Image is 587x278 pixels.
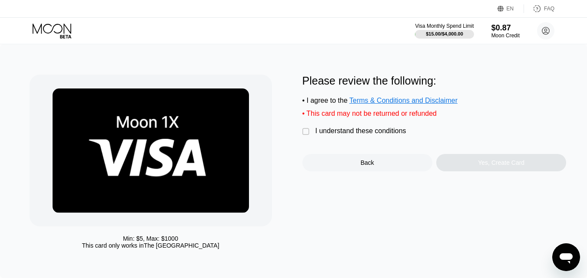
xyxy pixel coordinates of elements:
[426,31,463,36] div: $15.00 / $4,000.00
[552,243,580,271] iframe: Button to launch messaging window
[315,127,406,135] div: I understand these conditions
[302,154,432,171] div: Back
[361,159,374,166] div: Back
[82,242,219,249] div: This card only works in The [GEOGRAPHIC_DATA]
[415,23,474,39] div: Visa Monthly Spend Limit$15.00/$4,000.00
[415,23,474,29] div: Visa Monthly Spend Limit
[302,75,567,87] div: Please review the following:
[524,4,554,13] div: FAQ
[491,33,520,39] div: Moon Credit
[302,97,567,105] div: • I agree to the
[491,23,520,39] div: $0.87Moon Credit
[302,128,311,136] div: 
[302,110,567,118] div: • This card may not be returned or refunded
[497,4,524,13] div: EN
[544,6,554,12] div: FAQ
[507,6,514,12] div: EN
[349,97,458,104] span: Terms & Conditions and Disclaimer
[123,235,178,242] div: Min: $ 5 , Max: $ 1000
[491,23,520,33] div: $0.87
